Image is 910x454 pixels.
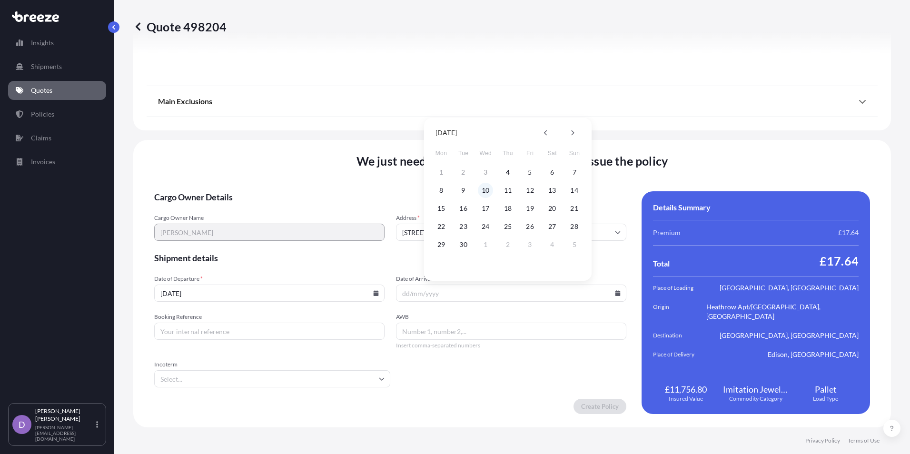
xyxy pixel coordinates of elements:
span: £17.64 [820,253,859,268]
a: Invoices [8,152,106,171]
span: Saturday [544,144,561,163]
p: Invoices [31,157,55,167]
button: 29 [434,237,449,252]
span: Insured Value [669,395,703,403]
input: Select... [154,370,390,387]
button: 24 [478,219,493,234]
span: Commodity Category [729,395,782,403]
button: 14 [567,183,582,198]
p: Policies [31,109,54,119]
button: 6 [544,165,560,180]
span: Incoterm [154,361,390,368]
button: 22 [434,219,449,234]
button: 7 [567,165,582,180]
button: 4 [544,237,560,252]
span: Insert comma-separated numbers [396,342,626,349]
span: Date of Departure [154,275,385,283]
button: 8 [434,183,449,198]
p: Shipments [31,62,62,71]
input: dd/mm/yyyy [396,285,626,302]
a: Policies [8,105,106,124]
button: 26 [523,219,538,234]
span: Load Type [813,395,838,403]
button: 18 [500,201,515,216]
span: D [19,420,25,429]
span: We just need a few more details before we issue the policy [356,153,668,168]
p: [PERSON_NAME] [PERSON_NAME] [35,407,94,423]
p: Quotes [31,86,52,95]
a: Terms of Use [848,437,880,444]
span: Cargo Owner Details [154,191,626,203]
button: 11 [500,183,515,198]
span: Premium [653,228,681,237]
button: 5 [567,237,582,252]
button: 17 [478,201,493,216]
span: [GEOGRAPHIC_DATA], [GEOGRAPHIC_DATA] [720,283,859,293]
span: Friday [522,144,539,163]
span: Edison, [GEOGRAPHIC_DATA] [768,350,859,359]
button: 10 [478,183,493,198]
span: Date of Arrival [396,275,626,283]
button: 12 [523,183,538,198]
p: Create Policy [581,402,619,411]
button: 15 [434,201,449,216]
button: 19 [523,201,538,216]
p: [PERSON_NAME][EMAIL_ADDRESS][DOMAIN_NAME] [35,424,94,442]
button: 16 [456,201,471,216]
button: 23 [456,219,471,234]
div: [DATE] [435,127,457,138]
span: Total [653,259,670,268]
span: AWB [396,313,626,321]
a: Quotes [8,81,106,100]
span: [GEOGRAPHIC_DATA], [GEOGRAPHIC_DATA] [720,331,859,340]
button: 27 [544,219,560,234]
span: Destination [653,331,706,340]
button: 20 [544,201,560,216]
p: Insights [31,38,54,48]
span: Place of Loading [653,283,706,293]
p: Claims [31,133,51,143]
button: 3 [523,237,538,252]
button: 28 [567,219,582,234]
button: 30 [456,237,471,252]
button: 21 [567,201,582,216]
span: £11,756.80 [665,384,707,395]
input: dd/mm/yyyy [154,285,385,302]
span: Imitation Jewellery, Fashion Jewellery [723,384,789,395]
a: Shipments [8,57,106,76]
input: Number1, number2,... [396,323,626,340]
input: Your internal reference [154,323,385,340]
button: 1 [478,237,493,252]
span: Tuesday [455,144,472,163]
span: Wednesday [477,144,494,163]
a: Claims [8,128,106,148]
span: Address [396,214,626,222]
a: Privacy Policy [805,437,840,444]
button: 2 [500,237,515,252]
span: Cargo Owner Name [154,214,385,222]
span: Origin [653,302,706,321]
span: Heathrow Apt/[GEOGRAPHIC_DATA], [GEOGRAPHIC_DATA] [706,302,859,321]
span: £17.64 [838,228,859,237]
input: Cargo owner address [396,224,626,241]
button: Create Policy [574,399,626,414]
button: 25 [500,219,515,234]
span: Booking Reference [154,313,385,321]
a: Insights [8,33,106,52]
p: Quote 498204 [133,19,227,34]
span: Main Exclusions [158,97,212,106]
div: Main Exclusions [158,90,866,113]
span: Pallet [815,384,837,395]
span: Thursday [499,144,516,163]
button: 9 [456,183,471,198]
button: 13 [544,183,560,198]
button: 5 [523,165,538,180]
span: Shipment details [154,252,626,264]
span: Sunday [566,144,583,163]
button: 4 [500,165,515,180]
span: Place of Delivery [653,350,706,359]
span: Details Summary [653,203,711,212]
span: Monday [433,144,450,163]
